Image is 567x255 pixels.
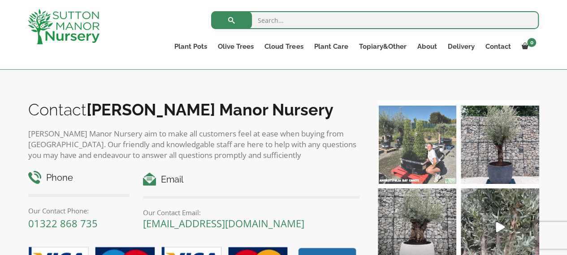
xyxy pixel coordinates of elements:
[378,106,456,184] img: Our elegant & picturesque Angustifolia Cones are an exquisite addition to your Bay Tree collectio...
[143,173,359,187] h4: Email
[28,217,98,230] a: 01322 868 735
[411,40,442,53] a: About
[169,40,212,53] a: Plant Pots
[28,171,130,185] h4: Phone
[143,207,359,218] p: Our Contact Email:
[143,217,304,230] a: [EMAIL_ADDRESS][DOMAIN_NAME]
[211,11,539,29] input: Search...
[87,100,333,119] b: [PERSON_NAME] Manor Nursery
[496,222,505,232] svg: Play
[480,40,516,53] a: Contact
[259,40,308,53] a: Cloud Trees
[461,106,539,184] img: A beautiful multi-stem Spanish Olive tree potted in our luxurious fibre clay pots 😍😍
[28,128,360,161] p: [PERSON_NAME] Manor Nursery aim to make all customers feel at ease when buying from [GEOGRAPHIC_D...
[308,40,353,53] a: Plant Care
[28,9,100,44] img: logo
[516,40,539,53] a: 0
[527,38,536,47] span: 0
[442,40,480,53] a: Delivery
[353,40,411,53] a: Topiary&Other
[212,40,259,53] a: Olive Trees
[28,100,360,119] h2: Contact
[28,205,130,216] p: Our Contact Phone:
